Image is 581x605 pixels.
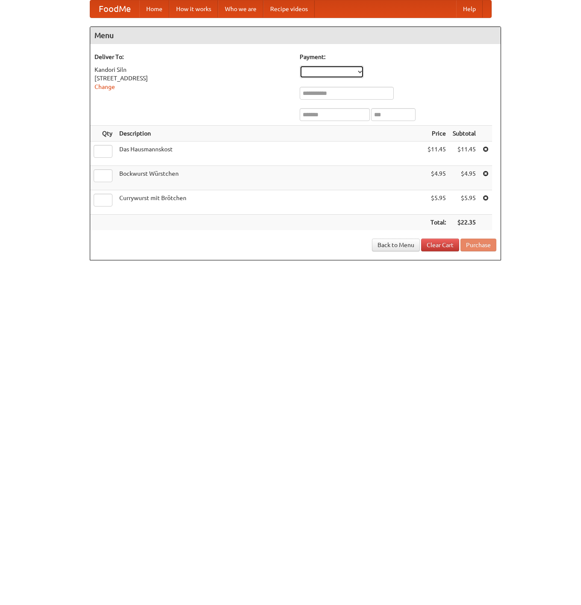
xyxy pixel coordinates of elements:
td: Das Hausmannskost [116,142,424,166]
a: How it works [169,0,218,18]
td: $5.95 [424,190,449,215]
div: Kandori Siln [94,65,291,74]
th: Qty [90,126,116,142]
td: Currywurst mit Brötchen [116,190,424,215]
a: Change [94,83,115,90]
th: $22.35 [449,215,479,230]
a: Help [456,0,483,18]
h5: Deliver To: [94,53,291,61]
td: $4.95 [449,166,479,190]
th: Subtotal [449,126,479,142]
td: $4.95 [424,166,449,190]
td: $11.45 [449,142,479,166]
a: Clear Cart [421,239,459,251]
h5: Payment: [300,53,496,61]
div: [STREET_ADDRESS] [94,74,291,83]
a: FoodMe [90,0,139,18]
th: Description [116,126,424,142]
a: Back to Menu [372,239,420,251]
td: $11.45 [424,142,449,166]
td: $5.95 [449,190,479,215]
a: Home [139,0,169,18]
button: Purchase [460,239,496,251]
td: Bockwurst Würstchen [116,166,424,190]
th: Price [424,126,449,142]
a: Who we are [218,0,263,18]
th: Total: [424,215,449,230]
a: Recipe videos [263,0,315,18]
h4: Menu [90,27,501,44]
